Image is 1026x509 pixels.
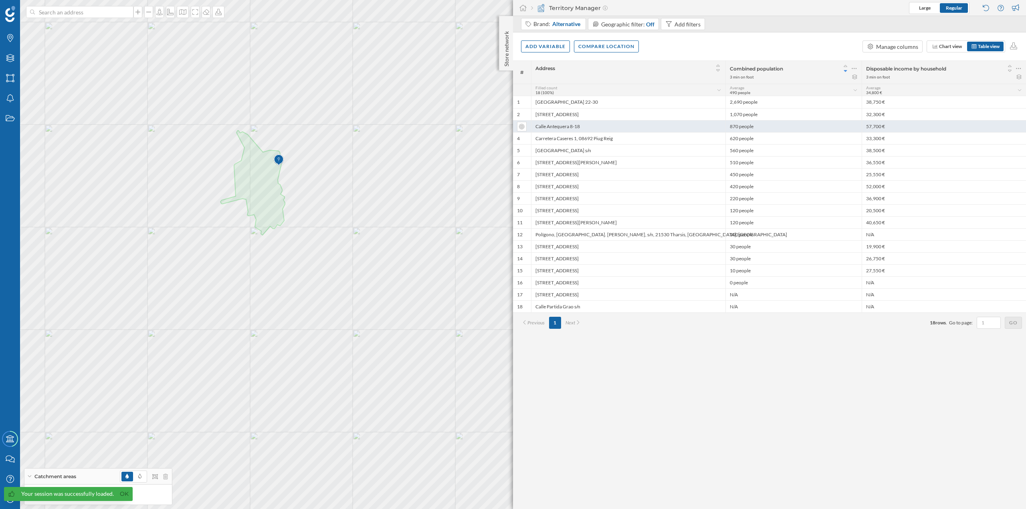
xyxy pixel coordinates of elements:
[946,5,962,11] span: Regular
[862,168,1026,180] div: 25,550 €
[531,216,725,228] div: [STREET_ADDRESS][PERSON_NAME]
[725,132,862,144] div: 620 people
[531,4,608,12] div: Territory Manager
[531,156,725,168] div: [STREET_ADDRESS][PERSON_NAME]
[862,216,1026,228] div: 40,650 €
[946,320,947,326] span: .
[533,20,582,28] div: Brand:
[517,195,520,202] div: 9
[862,252,1026,264] div: 26,750 €
[531,144,725,156] div: [GEOGRAPHIC_DATA] s/n
[730,90,750,95] span: 490 people
[537,4,545,12] img: territory-manager.svg
[725,108,862,120] div: 1,070 people
[675,20,701,28] div: Add filters
[503,28,511,66] p: Store network
[725,252,862,264] div: 30 people
[919,5,931,11] span: Large
[517,231,523,238] div: 12
[21,490,114,498] div: Your session was successfully loaded.
[517,280,523,286] div: 16
[531,96,725,108] div: [GEOGRAPHIC_DATA] 22-30
[725,288,862,300] div: N/A
[725,120,862,132] div: 870 people
[531,168,725,180] div: [STREET_ADDRESS]
[725,276,862,288] div: 0 people
[725,264,862,276] div: 10 people
[862,204,1026,216] div: 20,500 €
[725,192,862,204] div: 220 people
[16,6,45,13] span: Support
[862,228,1026,240] div: N/A
[862,180,1026,192] div: 52,000 €
[535,90,554,95] span: 18 (100%)
[725,180,862,192] div: 420 people
[876,42,918,51] div: Manage columns
[866,66,946,72] span: Disposable income by household
[730,74,754,80] div: 3 min on foot
[725,96,862,108] div: 2,690 people
[517,171,520,178] div: 7
[930,320,935,326] span: 18
[730,66,783,72] span: Combined population
[552,20,580,28] span: Alternative
[949,319,973,326] span: Go to page:
[517,256,523,262] div: 14
[725,168,862,180] div: 450 people
[517,99,520,105] div: 1
[725,156,862,168] div: 510 people
[862,240,1026,252] div: 19,900 €
[274,152,284,168] img: Marker
[862,192,1026,204] div: 36,900 €
[978,43,1000,49] span: Table view
[531,252,725,264] div: [STREET_ADDRESS]
[531,264,725,276] div: [STREET_ADDRESS]
[118,489,131,499] a: Ok
[862,264,1026,276] div: 27,550 €
[531,204,725,216] div: [STREET_ADDRESS]
[517,183,520,190] div: 8
[531,228,725,240] div: Polígono, [GEOGRAPHIC_DATA]. [PERSON_NAME], s/n, 21530 Tharsis, [GEOGRAPHIC_DATA], [GEOGRAPHIC_DATA]
[862,120,1026,132] div: 57,700 €
[939,43,962,49] span: Chart view
[725,240,862,252] div: 30 people
[730,85,744,90] span: Average
[517,304,523,310] div: 18
[517,268,523,274] div: 15
[531,120,725,132] div: Calle Antequera 8-18
[725,300,862,312] div: N/A
[34,473,76,480] span: Catchment areas
[862,108,1026,120] div: 32,300 €
[531,276,725,288] div: [STREET_ADDRESS]
[517,159,520,166] div: 6
[517,292,523,298] div: 17
[646,20,654,28] div: Off
[601,21,645,28] span: Geographic filter:
[531,192,725,204] div: [STREET_ADDRESS]
[866,74,890,80] div: 3 min on foot
[517,207,523,214] div: 10
[517,219,523,226] div: 11
[531,108,725,120] div: [STREET_ADDRESS]
[725,228,862,240] div: 100 people
[866,85,881,90] span: Average
[535,65,555,71] span: Address
[935,320,946,326] span: rows
[866,90,882,95] span: 34,800 €
[862,132,1026,144] div: 33,300 €
[862,144,1026,156] div: 38,500 €
[531,240,725,252] div: [STREET_ADDRESS]
[862,288,1026,300] div: N/A
[725,204,862,216] div: 120 people
[862,276,1026,288] div: N/A
[725,144,862,156] div: 560 people
[531,132,725,144] div: Carretera Caseres 1, 08692 Piug Reig
[862,96,1026,108] div: 38,750 €
[531,180,725,192] div: [STREET_ADDRESS]
[862,300,1026,312] div: N/A
[5,6,15,22] img: Geoblink Logo
[531,288,725,300] div: [STREET_ADDRESS]
[979,319,998,327] input: 1
[725,216,862,228] div: 120 people
[517,147,520,154] div: 5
